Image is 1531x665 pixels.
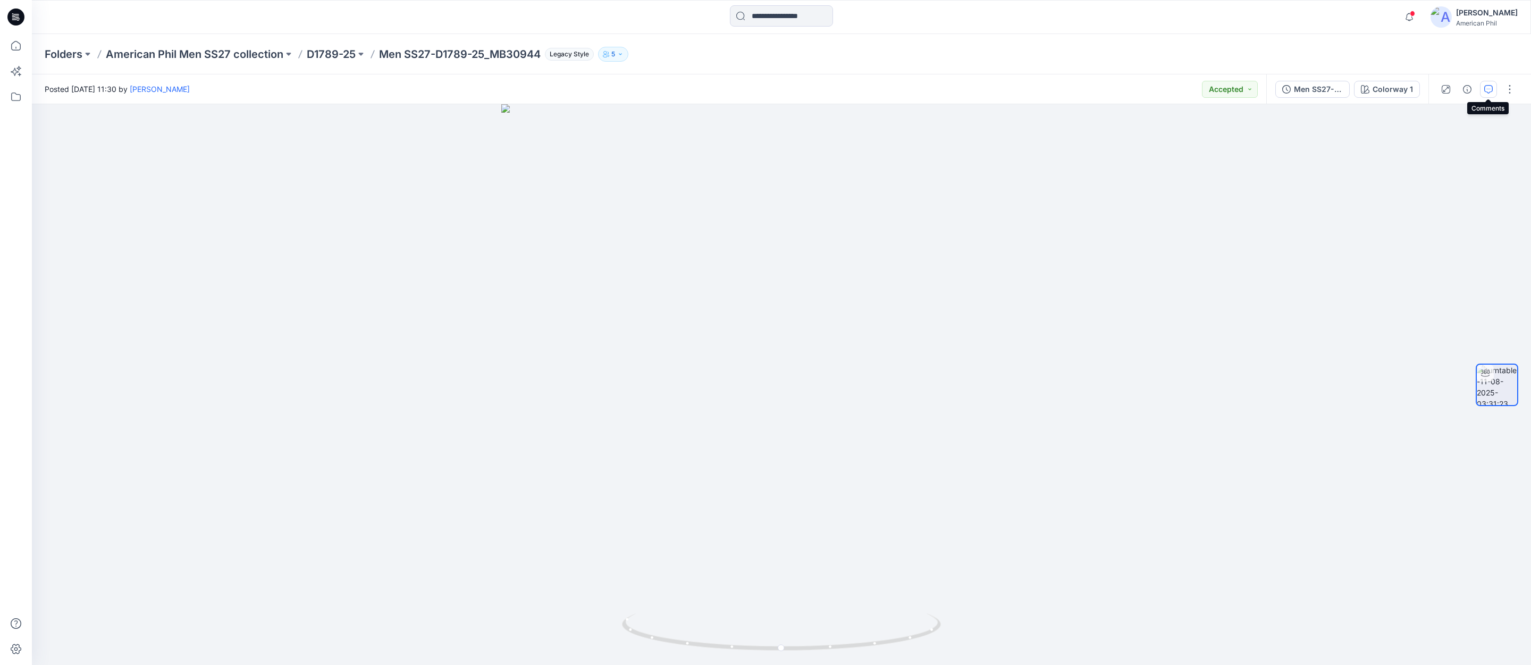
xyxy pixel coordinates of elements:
[1373,83,1413,95] div: Colorway 1
[379,47,541,62] p: Men SS27-D1789-25_MB30944
[106,47,283,62] a: American Phil Men SS27 collection
[1294,83,1343,95] div: Men SS27-D1789-25_MB30944
[130,85,190,94] a: [PERSON_NAME]
[541,47,594,62] button: Legacy Style
[611,48,615,60] p: 5
[1431,6,1452,28] img: avatar
[1275,81,1350,98] button: Men SS27-D1789-25_MB30944
[598,47,628,62] button: 5
[1456,6,1518,19] div: [PERSON_NAME]
[1354,81,1420,98] button: Colorway 1
[1459,81,1476,98] button: Details
[45,83,190,95] span: Posted [DATE] 11:30 by
[545,48,594,61] span: Legacy Style
[307,47,356,62] a: D1789-25
[45,47,82,62] a: Folders
[1456,19,1518,27] div: American Phil
[1477,365,1517,405] img: turntable-11-08-2025-03:31:23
